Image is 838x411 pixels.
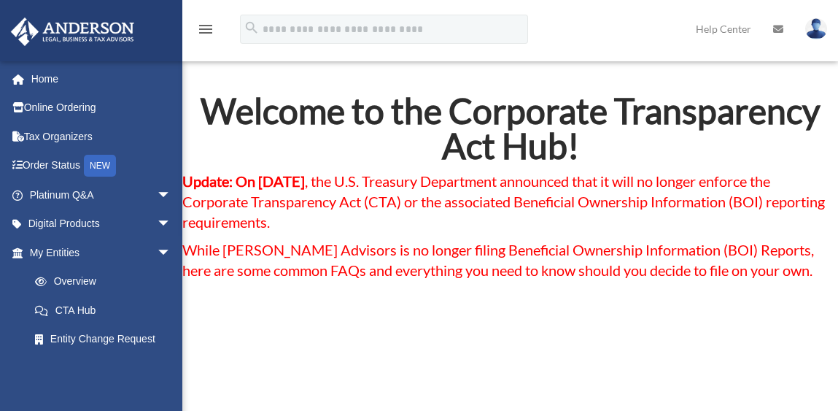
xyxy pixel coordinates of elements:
a: Home [10,64,193,93]
i: search [244,20,260,36]
a: Platinum Q&Aarrow_drop_down [10,180,193,210]
a: menu [197,26,214,38]
strong: Update: On [DATE] [182,172,305,190]
span: arrow_drop_down [157,180,186,210]
a: My Entitiesarrow_drop_down [10,238,193,267]
span: While [PERSON_NAME] Advisors is no longer filing Beneficial Ownership Information (BOI) Reports, ... [182,241,814,279]
img: Anderson Advisors Platinum Portal [7,18,139,46]
a: Digital Productsarrow_drop_down [10,210,193,239]
i: menu [197,20,214,38]
span: , the U.S. Treasury Department announced that it will no longer enforce the Corporate Transparenc... [182,172,825,231]
a: Tax Organizers [10,122,193,151]
h2: Welcome to the Corporate Transparency Act Hub! [182,93,838,171]
span: arrow_drop_down [157,238,186,268]
div: NEW [84,155,116,177]
span: arrow_drop_down [157,210,186,239]
a: Binder Walkthrough [20,353,193,383]
a: Online Ordering [10,93,193,123]
a: CTA Hub [20,296,186,325]
img: User Pic [805,18,827,39]
a: Overview [20,267,193,296]
a: Order StatusNEW [10,151,193,181]
a: Entity Change Request [20,325,193,354]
